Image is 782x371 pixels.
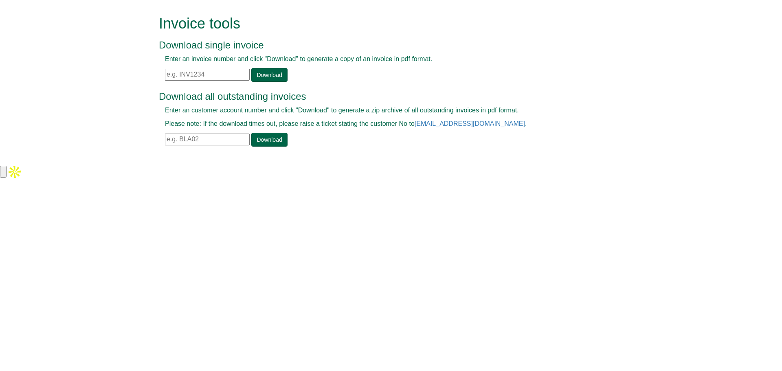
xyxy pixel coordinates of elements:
[159,40,605,50] h3: Download single invoice
[159,91,605,102] h3: Download all outstanding invoices
[165,106,599,115] p: Enter an customer account number and click "Download" to generate a zip archive of all outstandin...
[165,119,599,129] p: Please note: If the download times out, please raise a ticket stating the customer No to .
[251,68,287,82] a: Download
[415,120,525,127] a: [EMAIL_ADDRESS][DOMAIN_NAME]
[251,133,287,147] a: Download
[165,69,250,81] input: e.g. INV1234
[7,164,23,180] img: Apollo
[165,55,599,64] p: Enter an invoice number and click "Download" to generate a copy of an invoice in pdf format.
[159,15,605,32] h1: Invoice tools
[165,134,250,145] input: e.g. BLA02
